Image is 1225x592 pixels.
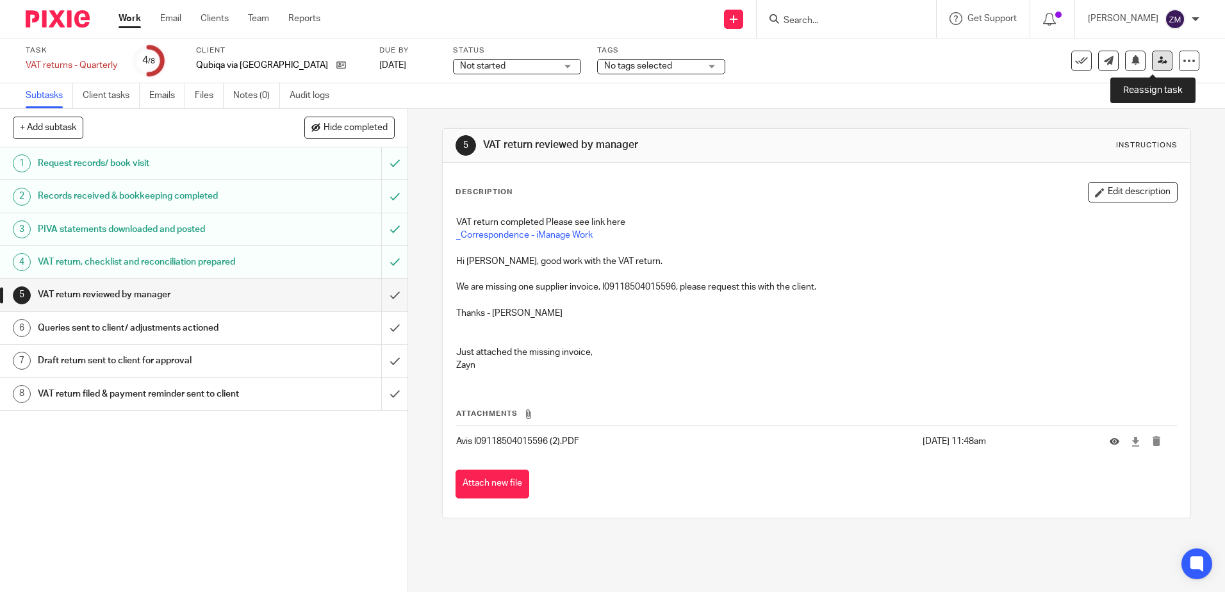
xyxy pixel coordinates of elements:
div: Instructions [1116,140,1178,151]
a: Clients [201,12,229,25]
button: Edit description [1088,182,1178,202]
a: Audit logs [290,83,339,108]
div: 6 [13,319,31,337]
h1: Queries sent to client/ adjustments actioned [38,318,258,338]
h1: VAT return reviewed by manager [38,285,258,304]
div: 3 [13,220,31,238]
label: Task [26,45,117,56]
label: Tags [597,45,725,56]
h1: VAT return, checklist and reconciliation prepared [38,252,258,272]
span: [DATE] [379,61,406,70]
p: [PERSON_NAME] [1088,12,1158,25]
button: + Add subtask [13,117,83,138]
h1: Request records/ book visit [38,154,258,173]
h1: PIVA statements downloaded and posted [38,220,258,239]
a: _Correspondence - iManage Work [456,231,593,240]
img: Pixie [26,10,90,28]
div: 5 [13,286,31,304]
p: Just attached the missing invoice, [456,346,1176,359]
p: Description [456,187,513,197]
div: 8 [13,385,31,403]
label: Status [453,45,581,56]
p: Avis I09118504015596 (2).PDF [456,435,916,448]
h1: Records received & bookkeeping completed [38,186,258,206]
img: svg%3E [1165,9,1185,29]
span: Hide completed [324,123,388,133]
button: Attach new file [456,470,529,498]
p: VAT return completed Please see link here [456,216,1176,242]
div: 4 [142,53,155,68]
label: Client [196,45,363,56]
div: 5 [456,135,476,156]
small: /8 [148,58,155,65]
div: 2 [13,188,31,206]
p: Hi [PERSON_NAME], good work with the VAT return. [456,255,1176,268]
a: Notes (0) [233,83,280,108]
a: Subtasks [26,83,73,108]
p: Qubiqa via [GEOGRAPHIC_DATA] HLB [196,59,330,72]
a: Work [119,12,141,25]
span: Attachments [456,410,518,417]
button: Hide completed [304,117,395,138]
div: 1 [13,154,31,172]
a: Team [248,12,269,25]
div: 7 [13,352,31,370]
p: Thanks - [PERSON_NAME] [456,307,1176,320]
h1: VAT return reviewed by manager [483,138,844,152]
div: 4 [13,253,31,271]
p: [DATE] 11:48am [923,435,1090,448]
p: Zayn [456,359,1176,372]
span: Not started [460,62,506,70]
a: Download [1131,435,1140,448]
a: Reports [288,12,320,25]
p: We are missing one supplier invoice, I09118504015596, please request this with the client. [456,281,1176,293]
h1: Draft return sent to client for approval [38,351,258,370]
a: Emails [149,83,185,108]
a: Email [160,12,181,25]
span: Get Support [967,14,1017,23]
input: Search [782,15,898,27]
span: No tags selected [604,62,672,70]
h1: VAT return filed & payment reminder sent to client [38,384,258,404]
label: Due by [379,45,437,56]
div: VAT returns - Quarterly [26,59,117,72]
a: Files [195,83,224,108]
a: Client tasks [83,83,140,108]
